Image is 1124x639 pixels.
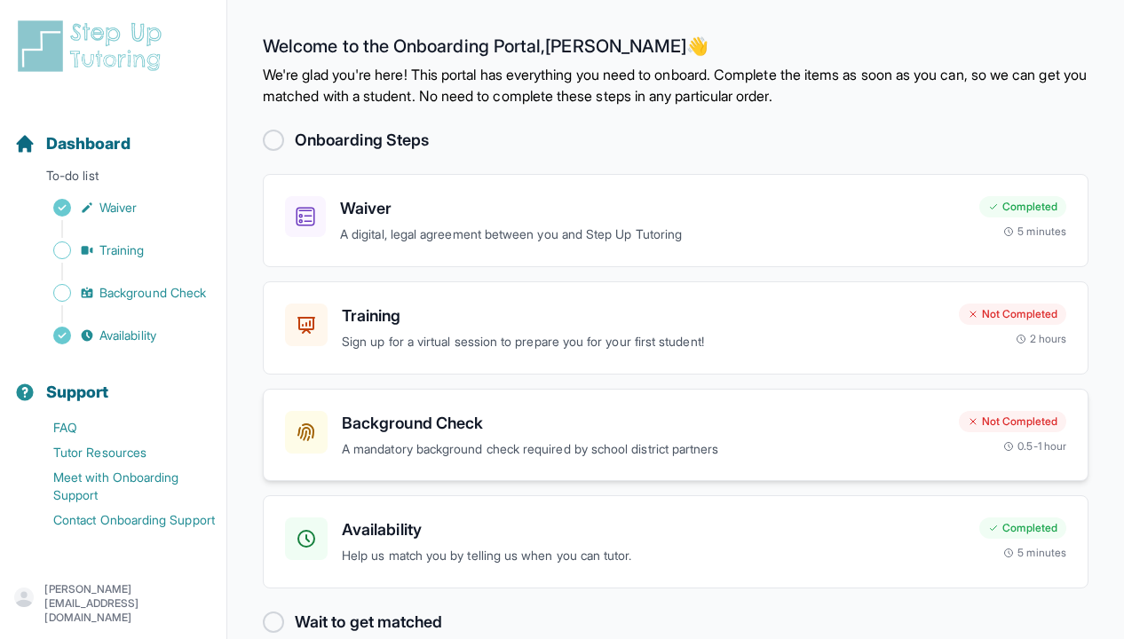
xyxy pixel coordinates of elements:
[99,241,145,259] span: Training
[99,284,206,302] span: Background Check
[1003,546,1066,560] div: 5 minutes
[7,103,219,163] button: Dashboard
[342,332,945,352] p: Sign up for a virtual session to prepare you for your first student!
[979,517,1066,539] div: Completed
[44,582,212,625] p: [PERSON_NAME][EMAIL_ADDRESS][DOMAIN_NAME]
[99,199,137,217] span: Waiver
[263,389,1088,482] a: Background CheckA mandatory background check required by school district partnersNot Completed0.5...
[959,411,1066,432] div: Not Completed
[14,440,226,465] a: Tutor Resources
[14,415,226,440] a: FAQ
[340,225,965,245] p: A digital, legal agreement between you and Step Up Tutoring
[7,167,219,192] p: To-do list
[340,196,965,221] h3: Waiver
[14,238,226,263] a: Training
[979,196,1066,217] div: Completed
[46,131,131,156] span: Dashboard
[342,411,945,436] h3: Background Check
[295,128,429,153] h2: Onboarding Steps
[263,64,1088,106] p: We're glad you're here! This portal has everything you need to onboard. Complete the items as soo...
[1003,225,1066,239] div: 5 minutes
[14,131,131,156] a: Dashboard
[1016,332,1067,346] div: 2 hours
[46,380,109,405] span: Support
[342,546,965,566] p: Help us match you by telling us when you can tutor.
[7,351,219,412] button: Support
[295,610,442,635] h2: Wait to get matched
[1003,439,1066,454] div: 0.5-1 hour
[14,280,226,305] a: Background Check
[14,465,226,508] a: Meet with Onboarding Support
[263,174,1088,267] a: WaiverA digital, legal agreement between you and Step Up TutoringCompleted5 minutes
[14,195,226,220] a: Waiver
[342,517,965,542] h3: Availability
[959,304,1066,325] div: Not Completed
[342,439,945,460] p: A mandatory background check required by school district partners
[14,323,226,348] a: Availability
[14,18,172,75] img: logo
[14,508,226,532] a: Contact Onboarding Support
[99,327,156,344] span: Availability
[14,582,212,625] button: [PERSON_NAME][EMAIL_ADDRESS][DOMAIN_NAME]
[263,495,1088,588] a: AvailabilityHelp us match you by telling us when you can tutor.Completed5 minutes
[263,35,1088,64] h2: Welcome to the Onboarding Portal, [PERSON_NAME] 👋
[342,304,945,328] h3: Training
[263,281,1088,375] a: TrainingSign up for a virtual session to prepare you for your first student!Not Completed2 hours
